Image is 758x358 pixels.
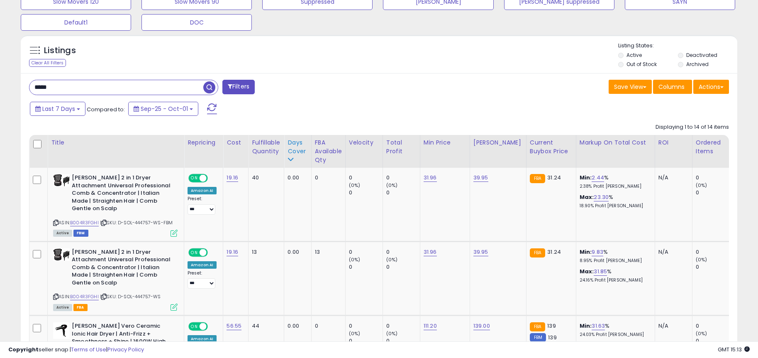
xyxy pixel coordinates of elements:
[87,105,125,113] span: Compared to:
[473,322,490,330] a: 139.00
[658,174,686,181] div: N/A
[349,330,361,337] small: (0%)
[349,189,383,196] div: 0
[686,61,709,68] label: Archived
[188,261,217,269] div: Amazon AI
[207,323,220,330] span: OFF
[107,346,144,353] a: Privacy Policy
[53,174,70,186] img: 41sjhA0OwaL._SL40_.jpg
[530,138,573,156] div: Current Buybox Price
[189,323,200,330] span: ON
[141,14,252,31] button: DOC
[288,138,307,156] div: Days Cover
[100,219,173,226] span: | SKU: D-SOL-444757-WS-FBM
[580,138,651,147] div: Markup on Total Cost
[386,330,398,337] small: (0%)
[71,346,106,353] a: Terms of Use
[580,277,648,283] p: 24.16% Profit [PERSON_NAME]
[252,174,278,181] div: 40
[315,174,339,181] div: 0
[73,304,88,311] span: FBA
[227,248,238,256] a: 19.16
[72,248,173,289] b: [PERSON_NAME] 2 in 1 Dryer Attachment Universal Professional Comb & Concentrator | Italian Made |...
[53,174,178,235] div: ASIN:
[658,83,685,91] span: Columns
[227,174,238,182] a: 19.16
[696,174,729,181] div: 0
[386,174,420,181] div: 0
[189,175,200,182] span: ON
[424,138,466,147] div: Min Price
[580,184,648,189] p: 2.38% Profit [PERSON_NAME]
[128,102,198,116] button: Sep-25 - Oct-01
[696,263,729,271] div: 0
[424,248,437,256] a: 31.96
[349,256,361,263] small: (0%)
[696,182,707,189] small: (0%)
[547,174,561,181] span: 31.24
[580,193,594,201] b: Max:
[386,138,417,156] div: Total Profit
[349,248,383,256] div: 0
[188,196,217,215] div: Preset:
[73,230,88,237] span: FBM
[580,174,648,189] div: %
[227,138,245,147] div: Cost
[592,248,603,256] a: 9.83
[70,219,99,226] a: B004R3FGHI
[530,333,546,342] small: FBM
[70,293,99,300] a: B004R3FGHI
[530,248,545,257] small: FBA
[222,80,255,94] button: Filters
[473,248,488,256] a: 39.95
[547,322,556,330] span: 139
[696,322,729,330] div: 0
[349,182,361,189] small: (0%)
[653,80,692,94] button: Columns
[189,249,200,256] span: ON
[594,267,607,276] a: 31.85
[315,138,342,164] div: FBA Available Qty
[315,322,339,330] div: 0
[609,80,652,94] button: Save View
[188,187,217,194] div: Amazon AI
[473,138,523,147] div: [PERSON_NAME]
[580,322,648,338] div: %
[227,322,241,330] a: 56.55
[21,14,131,31] button: Default1
[8,346,144,354] div: seller snap | |
[592,322,605,330] a: 31.63
[53,230,72,237] span: All listings currently available for purchase on Amazon
[386,182,398,189] small: (0%)
[530,174,545,183] small: FBA
[658,248,686,256] div: N/A
[658,322,686,330] div: N/A
[594,193,609,201] a: 23.30
[288,248,305,256] div: 0.00
[530,322,545,331] small: FBA
[141,105,188,113] span: Sep-25 - Oct-01
[8,346,39,353] strong: Copyright
[696,138,726,156] div: Ordered Items
[424,174,437,182] a: 31.96
[44,45,76,56] h5: Listings
[252,138,280,156] div: Fulfillable Quantity
[53,248,70,261] img: 41sjhA0OwaL._SL40_.jpg
[658,138,689,147] div: ROI
[718,346,750,353] span: 2025-10-9 15:13 GMT
[580,322,592,330] b: Min:
[207,249,220,256] span: OFF
[696,189,729,196] div: 0
[30,102,85,116] button: Last 7 Days
[580,194,648,209] div: %
[386,248,420,256] div: 0
[53,322,70,339] img: 31P55R6lxnL._SL40_.jpg
[207,175,220,182] span: OFF
[693,80,729,94] button: Actions
[576,135,655,168] th: The percentage added to the cost of goods (COGS) that forms the calculator for Min & Max prices.
[580,268,648,283] div: %
[696,256,707,263] small: (0%)
[386,189,420,196] div: 0
[53,248,178,310] div: ASIN:
[349,174,383,181] div: 0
